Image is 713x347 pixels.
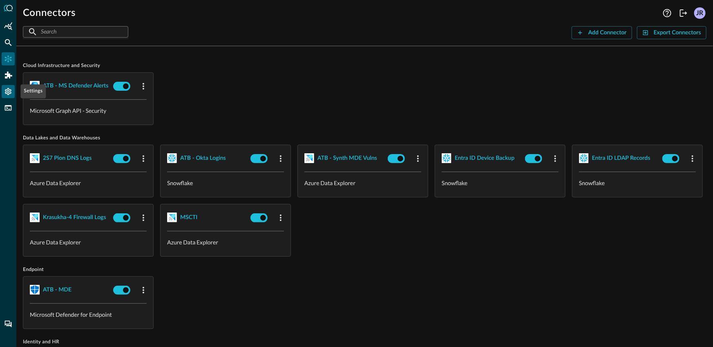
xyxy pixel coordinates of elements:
div: Addons [2,69,15,82]
div: ATB - Synth MDE Vulns [317,153,377,163]
p: Snowflake [442,179,559,187]
p: Microsoft Defender for Endpoint [30,310,147,319]
div: Add Connector [588,28,627,38]
img: AzureDataExplorer.svg [30,213,40,222]
button: ATB - MDE [43,283,72,296]
img: Snowflake.svg [579,153,589,163]
button: 2S7 Pion DNS Logs [43,152,92,165]
div: 2S7 Pion DNS Logs [43,153,92,163]
button: ATB - Synth MDE Vulns [317,152,377,165]
div: MSCTI [180,213,197,223]
img: AzureDataExplorer.svg [304,153,314,163]
button: Help [661,7,674,20]
div: Settings [2,85,15,98]
div: ATB - Okta Logins [180,153,226,163]
div: Entra ID LDAP Records [592,153,650,163]
div: Export Connectors [654,28,701,38]
img: MicrosoftDefenderForEndpoint.svg [30,285,40,295]
div: ATB - MS Defender Alerts [43,81,108,91]
img: Snowflake.svg [442,153,451,163]
img: Snowflake.svg [167,153,177,163]
span: Identity and HR [23,339,706,345]
button: ATB - Okta Logins [180,152,226,165]
button: Add Connector [572,26,632,39]
div: FSQL [2,101,15,114]
button: ATB - MS Defender Alerts [43,79,108,92]
p: Azure Data Explorer [167,238,284,246]
h1: Connectors [23,7,76,20]
p: Azure Data Explorer [30,238,147,246]
img: MicrosoftGraph.svg [30,81,40,91]
div: Entra ID Device Backup [455,153,514,163]
div: Krasukha-4 Firewall Logs [43,213,106,223]
button: Export Connectors [637,26,706,39]
p: Azure Data Explorer [304,179,421,187]
button: Logout [677,7,690,20]
button: MSCTI [180,211,197,224]
p: Snowflake [579,179,696,187]
span: Data Lakes and Data Warehouses [23,135,706,141]
p: Azure Data Explorer [30,179,147,187]
button: Entra ID LDAP Records [592,152,650,165]
button: Entra ID Device Backup [455,152,514,165]
img: AzureDataExplorer.svg [30,153,40,163]
img: AzureDataExplorer.svg [167,213,177,222]
span: Endpoint [23,266,706,273]
div: JR [694,7,706,19]
div: Chat [2,318,15,331]
p: Microsoft Graph API - Security [30,106,147,115]
p: Snowflake [167,179,284,187]
div: Federated Search [2,36,15,49]
div: Summary Insights [2,20,15,33]
input: Search [41,24,110,39]
div: Settings [20,85,46,99]
button: Krasukha-4 Firewall Logs [43,211,106,224]
div: ATB - MDE [43,285,72,295]
span: Cloud Infrastructure and Security [23,63,706,69]
div: Connectors [2,52,15,65]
